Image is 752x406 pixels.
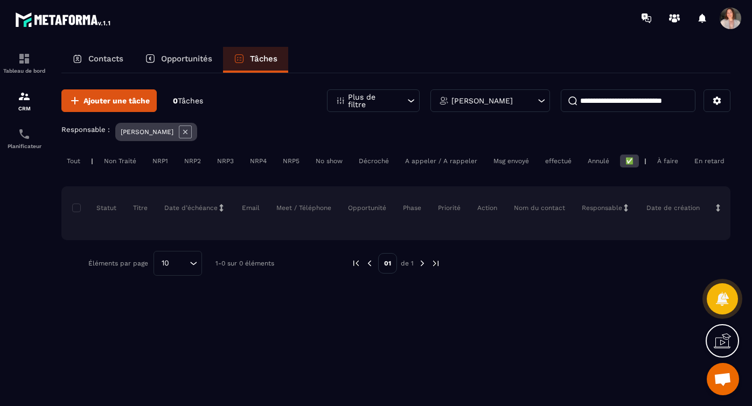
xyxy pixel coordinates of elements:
[277,155,305,167] div: NRP5
[582,155,615,167] div: Annulé
[18,90,31,103] img: formation
[223,47,288,73] a: Tâches
[242,204,260,212] p: Email
[75,204,116,212] p: Statut
[540,155,577,167] div: effectué
[91,157,93,165] p: |
[477,204,497,212] p: Action
[582,204,622,212] p: Responsable
[173,96,203,106] p: 0
[154,251,202,276] div: Search for option
[61,89,157,112] button: Ajouter une tâche
[644,157,646,165] p: |
[133,204,148,212] p: Titre
[417,258,427,268] img: next
[99,155,142,167] div: Non Traité
[3,44,46,82] a: formationformationTableau de bord
[18,52,31,65] img: formation
[348,204,386,212] p: Opportunité
[134,47,223,73] a: Opportunités
[3,68,46,74] p: Tableau de bord
[61,47,134,73] a: Contacts
[353,155,394,167] div: Décroché
[451,97,513,104] p: [PERSON_NAME]
[212,155,239,167] div: NRP3
[400,155,483,167] div: A appeler / A rappeler
[310,155,348,167] div: No show
[3,82,46,120] a: formationformationCRM
[351,258,361,268] img: prev
[3,120,46,157] a: schedulerschedulerPlanificateur
[18,128,31,141] img: scheduler
[179,155,206,167] div: NRP2
[348,93,395,108] p: Plus de filtre
[121,128,173,136] p: [PERSON_NAME]
[620,155,639,167] div: ✅
[147,155,173,167] div: NRP1
[431,258,441,268] img: next
[250,54,277,64] p: Tâches
[245,155,272,167] div: NRP4
[514,204,565,212] p: Nom du contact
[689,155,730,167] div: En retard
[652,155,684,167] div: À faire
[178,96,203,105] span: Tâches
[88,54,123,64] p: Contacts
[403,204,421,212] p: Phase
[438,204,461,212] p: Priorité
[378,253,397,274] p: 01
[161,54,212,64] p: Opportunités
[707,363,739,395] a: Ouvrir le chat
[3,106,46,111] p: CRM
[61,155,86,167] div: Tout
[83,95,150,106] span: Ajouter une tâche
[88,260,148,267] p: Éléments par page
[61,125,110,134] p: Responsable :
[488,155,534,167] div: Msg envoyé
[164,204,218,212] p: Date d’échéance
[646,204,700,212] p: Date de création
[3,143,46,149] p: Planificateur
[215,260,274,267] p: 1-0 sur 0 éléments
[365,258,374,268] img: prev
[276,204,331,212] p: Meet / Téléphone
[158,257,173,269] span: 10
[173,257,187,269] input: Search for option
[15,10,112,29] img: logo
[401,259,414,268] p: de 1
